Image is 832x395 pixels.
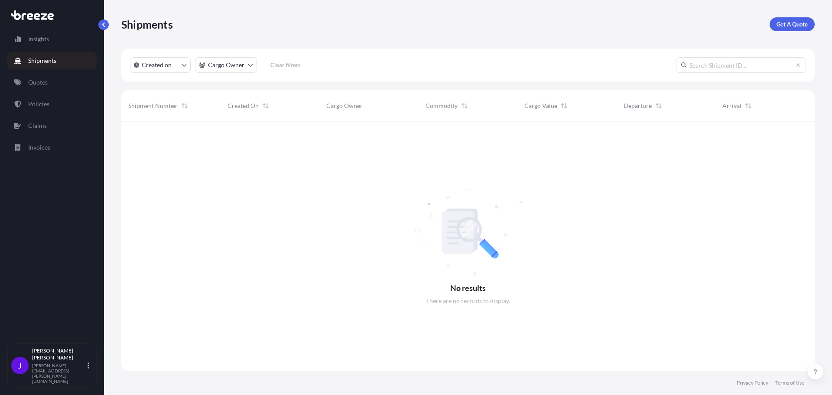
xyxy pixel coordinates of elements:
a: Insights [7,30,97,48]
p: Shipments [121,17,173,31]
input: Search Shipment ID... [676,57,806,73]
span: Cargo Value [524,101,557,110]
p: Invoices [28,143,50,152]
a: Claims [7,117,97,134]
span: Departure [624,101,652,110]
span: Cargo Owner [326,101,363,110]
button: Sort [743,101,754,111]
p: [PERSON_NAME][EMAIL_ADDRESS][PERSON_NAME][DOMAIN_NAME] [32,363,86,384]
button: Sort [179,101,190,111]
a: Shipments [7,52,97,69]
p: Created on [142,61,172,69]
a: Quotes [7,74,97,91]
a: Invoices [7,139,97,156]
p: Shipments [28,56,56,65]
button: Sort [260,101,271,111]
p: Clear filters [270,61,301,69]
button: createdOn Filter options [130,57,191,73]
p: Policies [28,100,49,108]
p: [PERSON_NAME] [PERSON_NAME] [32,347,86,361]
p: Get A Quote [777,20,808,29]
span: Commodity [426,101,458,110]
span: Arrival [722,101,741,110]
p: Claims [28,121,47,130]
span: Created On [227,101,259,110]
a: Get A Quote [770,17,815,31]
a: Terms of Use [775,379,804,386]
p: Quotes [28,78,48,87]
button: Sort [559,101,569,111]
span: Shipment Number [128,101,178,110]
p: Insights [28,35,49,43]
button: cargoOwner Filter options [195,57,257,73]
button: Sort [653,101,664,111]
span: J [18,361,22,370]
p: Cargo Owner [208,61,244,69]
button: Sort [459,101,470,111]
a: Privacy Policy [737,379,768,386]
button: Clear filters [261,58,310,72]
a: Policies [7,95,97,113]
